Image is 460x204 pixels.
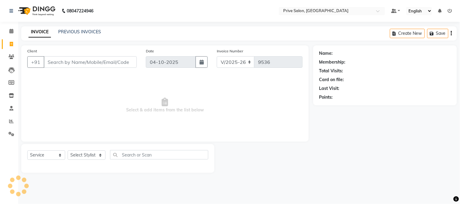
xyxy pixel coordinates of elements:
b: 08047224946 [67,2,93,19]
div: Points: [319,94,333,100]
div: Total Visits: [319,68,343,74]
a: INVOICE [29,27,51,38]
button: Save [427,29,448,38]
label: Date [146,48,154,54]
a: PREVIOUS INVOICES [58,29,101,35]
label: Invoice Number [217,48,243,54]
div: Last Visit: [319,85,340,92]
div: Card on file: [319,77,344,83]
div: Membership: [319,59,346,65]
label: Client [27,48,37,54]
div: Name: [319,50,333,57]
span: Select & add items from the list below [27,75,303,136]
input: Search or Scan [110,150,208,160]
input: Search by Name/Mobile/Email/Code [44,56,137,68]
button: Create New [390,29,425,38]
button: +91 [27,56,44,68]
img: logo [15,2,57,19]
